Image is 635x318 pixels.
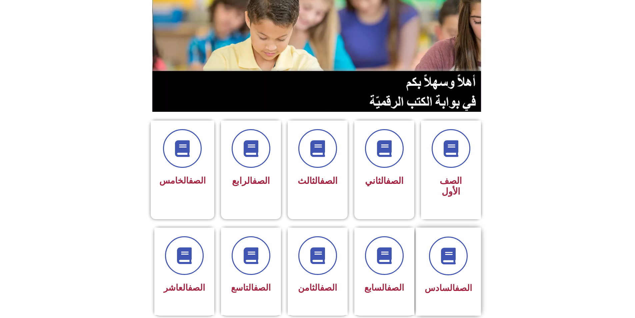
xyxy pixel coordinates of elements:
a: الصف [252,176,270,186]
a: الصف [387,283,404,293]
a: الصف [320,176,338,186]
a: الصف [188,283,205,293]
a: الصف [189,176,206,186]
span: السابع [364,283,404,293]
span: الثالث [298,176,338,186]
span: الثاني [365,176,404,186]
span: السادس [425,283,472,293]
span: الثامن [298,283,337,293]
span: التاسع [231,283,271,293]
a: الصف [320,283,337,293]
span: العاشر [164,283,205,293]
a: الصف [386,176,404,186]
span: الصف الأول [440,176,462,197]
span: الخامس [159,176,206,186]
a: الصف [455,283,472,293]
span: الرابع [232,176,270,186]
a: الصف [254,283,271,293]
